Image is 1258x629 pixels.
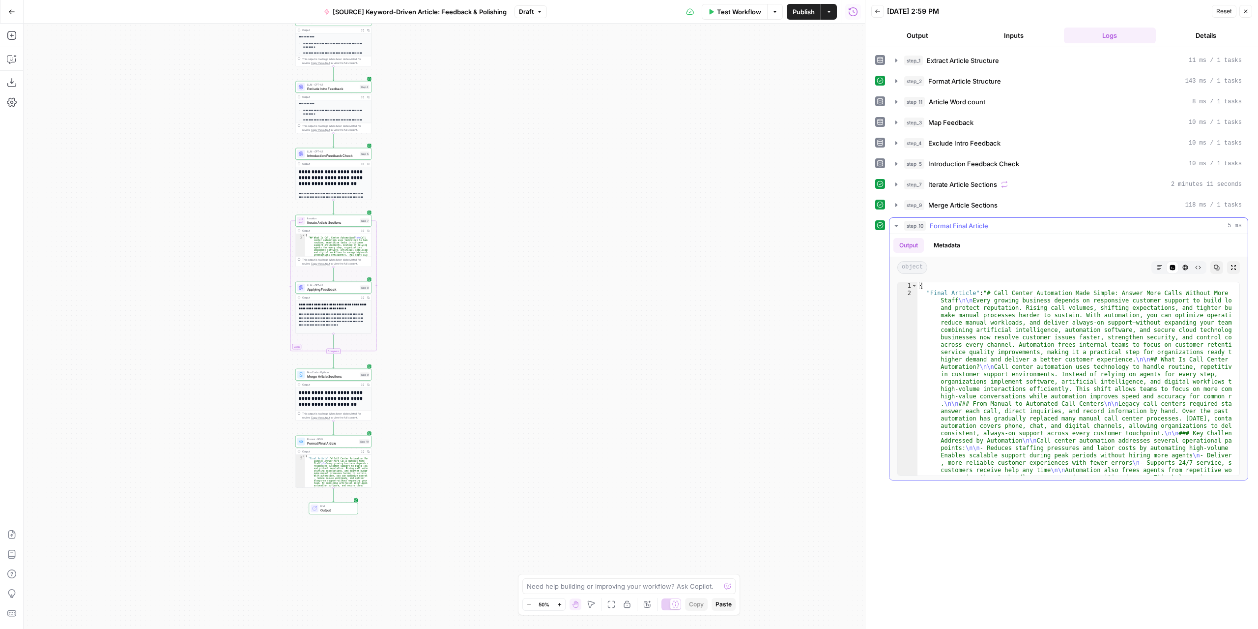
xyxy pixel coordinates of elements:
span: Format JSON [307,437,357,441]
span: Iterate Article Sections [928,180,997,189]
g: Edge from step_3 to step_4 [333,66,334,80]
button: Paste [712,598,736,611]
span: 11 ms / 1 tasks [1189,56,1242,65]
span: step_7 [904,180,924,189]
span: Reset [1216,7,1232,16]
span: [SOURCE] Keyword-Driven Article: Feedback & Polishing [333,7,507,17]
button: 10 ms / 1 tasks [889,156,1248,172]
button: 8 ms / 1 tasks [889,94,1248,110]
span: LLM · GPT-4.1 [307,283,358,287]
button: 11 ms / 1 tasks [889,53,1248,68]
button: Metadata [928,238,966,253]
span: Applying Feedback [307,287,358,292]
button: Details [1160,28,1252,43]
div: Step 4 [360,85,370,89]
div: Output [302,28,358,32]
span: Exclude Intro Feedback [928,138,1001,148]
div: This output is too large & has been abbreviated for review. to view the full content. [302,258,370,266]
div: Step 7 [360,218,370,223]
button: Reset [1212,5,1236,18]
span: Output [320,508,354,512]
div: EndOutput [295,503,372,514]
div: 1 [296,234,305,237]
button: 5 ms [889,218,1248,234]
div: Output [302,162,358,166]
span: 50% [539,600,549,608]
div: 1 [898,282,917,290]
button: Draft [515,5,547,18]
span: Iteration [307,216,358,220]
button: 118 ms / 1 tasks [889,197,1248,213]
span: step_9 [904,200,924,210]
span: Merge Article Sections [928,200,998,210]
span: Copy the output [311,128,330,131]
div: Step 5 [360,151,370,156]
span: Test Workflow [717,7,761,17]
g: Edge from step_7-iteration-end to step_9 [333,354,334,368]
div: Step 10 [359,439,370,444]
span: 5 ms [1228,221,1242,230]
g: Edge from step_5 to step_7 [333,200,334,214]
div: Step 8 [360,285,370,290]
div: 2 [296,237,305,264]
span: Merge Article Sections [307,374,358,379]
span: Copy the output [311,416,330,419]
div: LoopIterationIterate Article SectionsStep 7Output[ "## What Is Call Center Automation?\n\nCall ce... [295,215,372,267]
span: Format Article Structure [928,76,1001,86]
span: step_3 [904,118,924,127]
g: Edge from step_7 to step_8 [333,267,334,281]
span: Publish [793,7,815,17]
button: Logs [1064,28,1156,43]
button: [SOURCE] Keyword-Driven Article: Feedback & Polishing [318,4,513,20]
span: 10 ms / 1 tasks [1189,139,1242,148]
button: Output [893,238,924,253]
button: 10 ms / 1 tasks [889,115,1248,130]
span: Toggle code folding, rows 1 through 6 [302,234,305,237]
g: Edge from step_10 to end [333,487,334,502]
button: 10 ms / 1 tasks [889,135,1248,151]
span: step_10 [904,221,926,231]
div: This output is too large & has been abbreviated for review. to view the full content. [302,124,370,132]
div: Output [302,449,358,453]
span: Format Final Article [930,221,988,231]
span: step_2 [904,76,924,86]
g: Edge from step_4 to step_5 [333,133,334,147]
span: Map Feedback [928,118,973,127]
span: Introduction Feedback Check [928,159,1019,169]
span: Format Final Article [307,441,357,446]
span: LLM · GPT-4.1 [307,83,358,87]
span: LLM · GPT-4.1 [307,150,358,153]
span: step_5 [904,159,924,169]
span: step_4 [904,138,924,148]
span: step_11 [904,97,925,107]
div: Output [302,383,358,387]
span: 8 ms / 1 tasks [1192,97,1242,106]
button: Publish [787,4,821,20]
div: Output [302,296,358,300]
button: Output [871,28,964,43]
div: Step 9 [360,372,370,377]
span: 10 ms / 1 tasks [1189,118,1242,127]
span: Exclude Intro Feedback [307,86,358,91]
div: Complete [326,349,341,354]
button: Copy [685,598,708,611]
span: Copy the output [311,61,330,64]
div: This output is too large & has been abbreviated for review. to view the full content. [302,412,370,419]
span: Toggle code folding, rows 1 through 3 [302,455,305,457]
g: Edge from step_9 to step_10 [333,420,334,435]
button: 143 ms / 1 tasks [889,73,1248,89]
span: 10 ms / 1 tasks [1189,159,1242,168]
span: Copy the output [311,262,330,265]
span: Run Code · Python [307,370,358,374]
div: 5 ms [889,234,1248,480]
span: 2 minutes 11 seconds [1171,180,1242,189]
button: Test Workflow [702,4,767,20]
span: Toggle code folding, rows 1 through 3 [912,282,917,290]
span: 118 ms / 1 tasks [1185,201,1242,210]
span: object [897,261,927,274]
div: Output [302,229,358,233]
button: Inputs [968,28,1060,43]
div: This output is too large & has been abbreviated for review. to view the full content. [302,57,370,65]
span: Paste [715,600,732,609]
div: Format JSONFormat Final ArticleStep 10Output{ "Final Article":"# Call Center Automation Made Simp... [295,436,372,488]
